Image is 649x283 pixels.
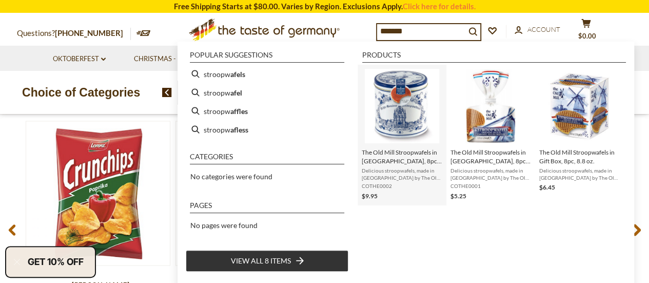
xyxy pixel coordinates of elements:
a: Account [515,24,560,35]
span: No categories were found [190,172,272,181]
li: stroopwafless [186,120,348,139]
img: The Old Mill Stroopwafels in Box [542,69,617,143]
li: stroopwafels [186,65,348,83]
p: Questions? [17,27,131,40]
li: stroopwaffles [186,102,348,120]
a: The Old Mill Stroopwafels in BoxThe Old Mill Stroopwafels in Gift Box, 8pc, 8.8 oz.Delicious stro... [539,69,620,201]
span: $0.00 [578,32,596,40]
span: The Old Mill Stroopwafels in [GEOGRAPHIC_DATA], 8pc, 8.8 oz. [362,148,442,165]
li: Pages [190,202,344,213]
span: Account [527,25,560,33]
a: Christmas - PRE-ORDER [134,53,222,65]
span: $6.45 [539,183,555,191]
b: afless [230,124,248,136]
b: afel [230,87,242,99]
li: Products [362,51,626,63]
a: Click here for details. [403,2,476,11]
li: Categories [190,153,344,164]
li: The Old Mill Stroopwafels in Gift Box, 8pc, 8.8 oz. [535,65,624,205]
img: Lorenz Crunch Chips with Mild Paprika in Bag 5.3 oz - DEAL [26,121,170,265]
span: $5.25 [450,192,466,200]
b: afels [230,68,245,80]
span: Delicious stroopwafels, made in [GEOGRAPHIC_DATA] by The Old Mill. These crisp waffle wafers with... [450,167,531,181]
a: Oktoberfest [53,53,106,65]
a: The Old Mill Stroopwafels in [GEOGRAPHIC_DATA], 8pc, 8.8 oz.Delicious stroopwafels, made in [GEOG... [362,69,442,201]
span: View all 8 items [231,255,291,267]
span: Delicious stroopwafels, made in [GEOGRAPHIC_DATA] by The Old Mill. These crisp waffle wafers with... [539,167,620,181]
img: previous arrow [162,88,172,97]
button: $0.00 [571,18,602,44]
span: The Old Mill Stroopwafels in Gift Box, 8pc, 8.8 oz. [539,148,620,165]
li: The Old Mill Stroopwafels in Bag, 8pc, 8.8 oz. [446,65,535,205]
img: Seeberger Unsweetened Pineapple Chips, Natural Fruit Snack, 200g [176,121,320,265]
li: Popular suggestions [190,51,344,63]
b: affles [230,105,248,117]
span: $9.95 [362,192,378,200]
a: [PHONE_NUMBER] [55,28,123,37]
a: The Old Mill Stroopwafels in [GEOGRAPHIC_DATA], 8pc, 8.8 oz.Delicious stroopwafels, made in [GEOG... [450,69,531,201]
span: Delicious stroopwafels, made in [GEOGRAPHIC_DATA] by The Old Mill. These crisp waffle wafers with... [362,167,442,181]
li: stroopwafel [186,83,348,102]
span: The Old Mill Stroopwafels in [GEOGRAPHIC_DATA], 8pc, 8.8 oz. [450,148,531,165]
span: No pages were found [190,221,258,230]
li: View all 8 items [186,250,348,272]
span: COTHE0001 [450,182,531,190]
span: COTHE0002 [362,182,442,190]
li: The Old Mill Stroopwafels in Tin, 8pc, 8.8 oz. [358,65,446,205]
